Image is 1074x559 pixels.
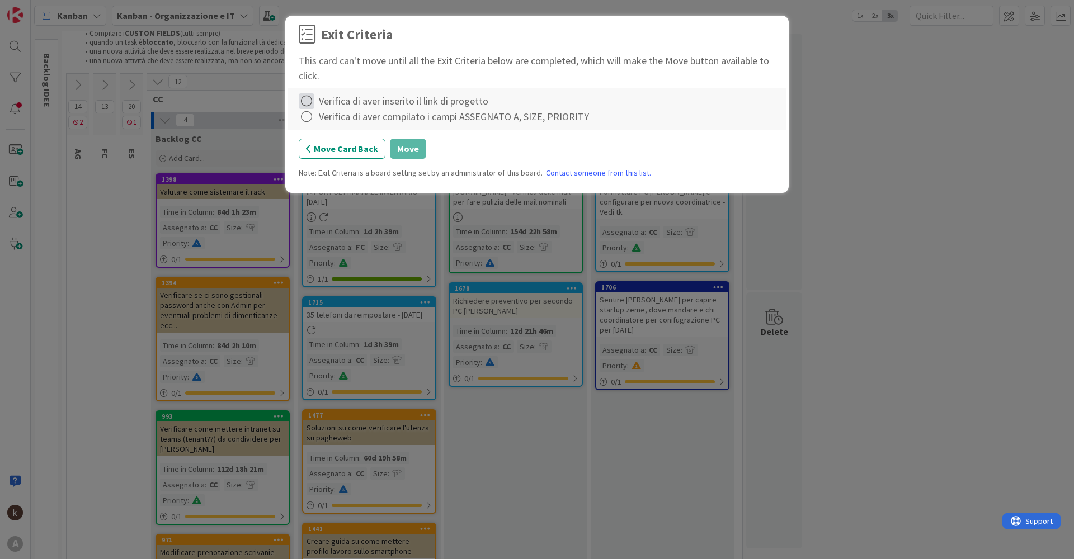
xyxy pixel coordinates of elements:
[546,167,651,179] a: Contact someone from this list.
[319,109,589,124] div: Verifica di aver compilato i campi ASSEGNATO A, SIZE, PRIORITY
[23,2,51,15] span: Support
[299,167,775,179] div: Note: Exit Criteria is a board setting set by an administrator of this board.
[321,25,393,45] div: Exit Criteria
[299,53,775,83] div: This card can't move until all the Exit Criteria below are completed, which will make the Move bu...
[390,139,426,159] button: Move
[299,139,385,159] button: Move Card Back
[319,93,488,108] div: Verifica di aver inserito il link di progetto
